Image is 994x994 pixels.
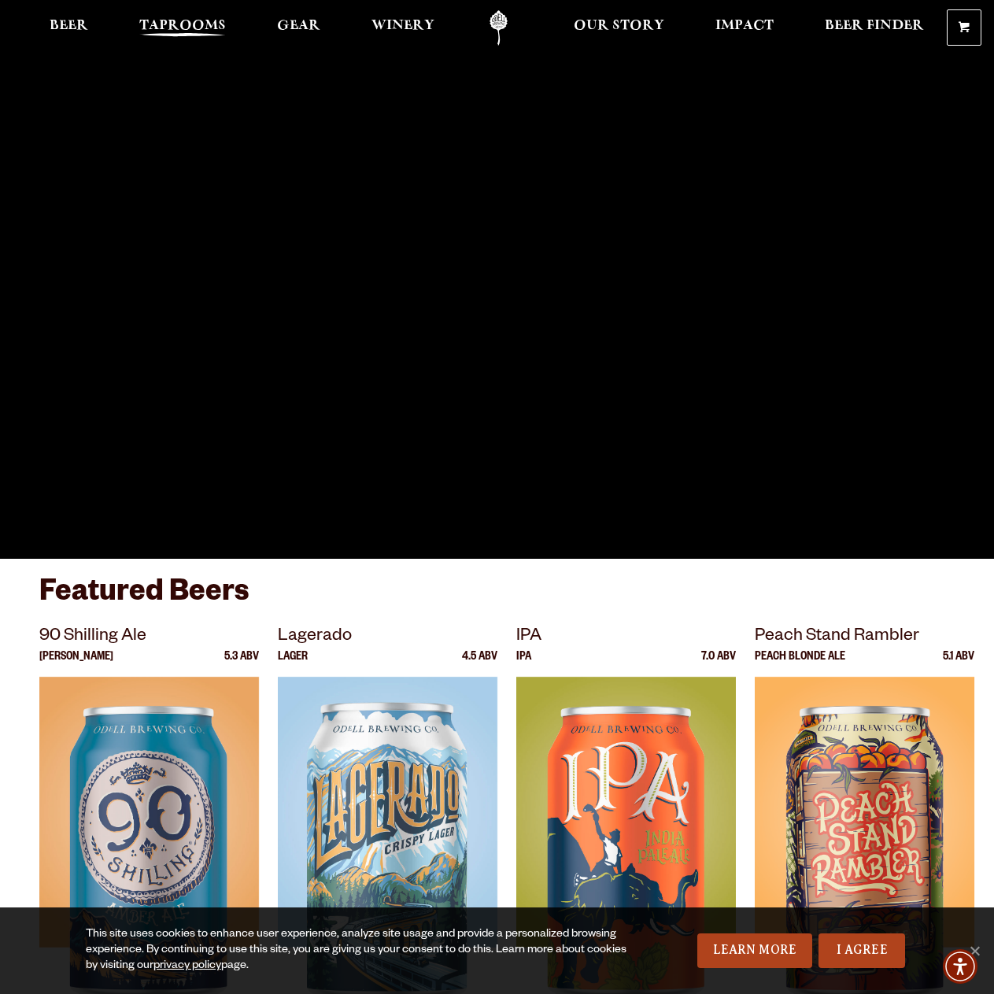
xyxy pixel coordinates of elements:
h3: Featured Beers [39,575,955,623]
p: IPA [516,623,736,652]
span: Beer Finder [825,20,924,32]
a: Gear [267,10,331,46]
span: Impact [715,20,774,32]
a: Winery [361,10,445,46]
a: Impact [705,10,784,46]
p: 7.0 ABV [701,652,736,677]
span: Our Story [574,20,664,32]
a: Learn More [697,933,813,968]
p: 4.5 ABV [462,652,497,677]
p: Lagerado [278,623,497,652]
a: I Agree [818,933,905,968]
p: 5.1 ABV [943,652,974,677]
span: Gear [277,20,320,32]
a: Beer [39,10,98,46]
div: This site uses cookies to enhance user experience, analyze site usage and provide a personalized ... [86,927,635,974]
p: Peach Stand Rambler [755,623,974,652]
p: IPA [516,652,531,677]
span: Beer [50,20,88,32]
p: 90 Shilling Ale [39,623,259,652]
a: Our Story [564,10,674,46]
span: Taprooms [139,20,226,32]
a: Odell Home [469,10,528,46]
span: Winery [371,20,434,32]
p: 5.3 ABV [224,652,259,677]
a: privacy policy [153,960,221,973]
div: Accessibility Menu [943,949,977,984]
a: Beer Finder [815,10,934,46]
p: [PERSON_NAME] [39,652,113,677]
a: Taprooms [129,10,236,46]
p: Peach Blonde Ale [755,652,845,677]
p: Lager [278,652,308,677]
